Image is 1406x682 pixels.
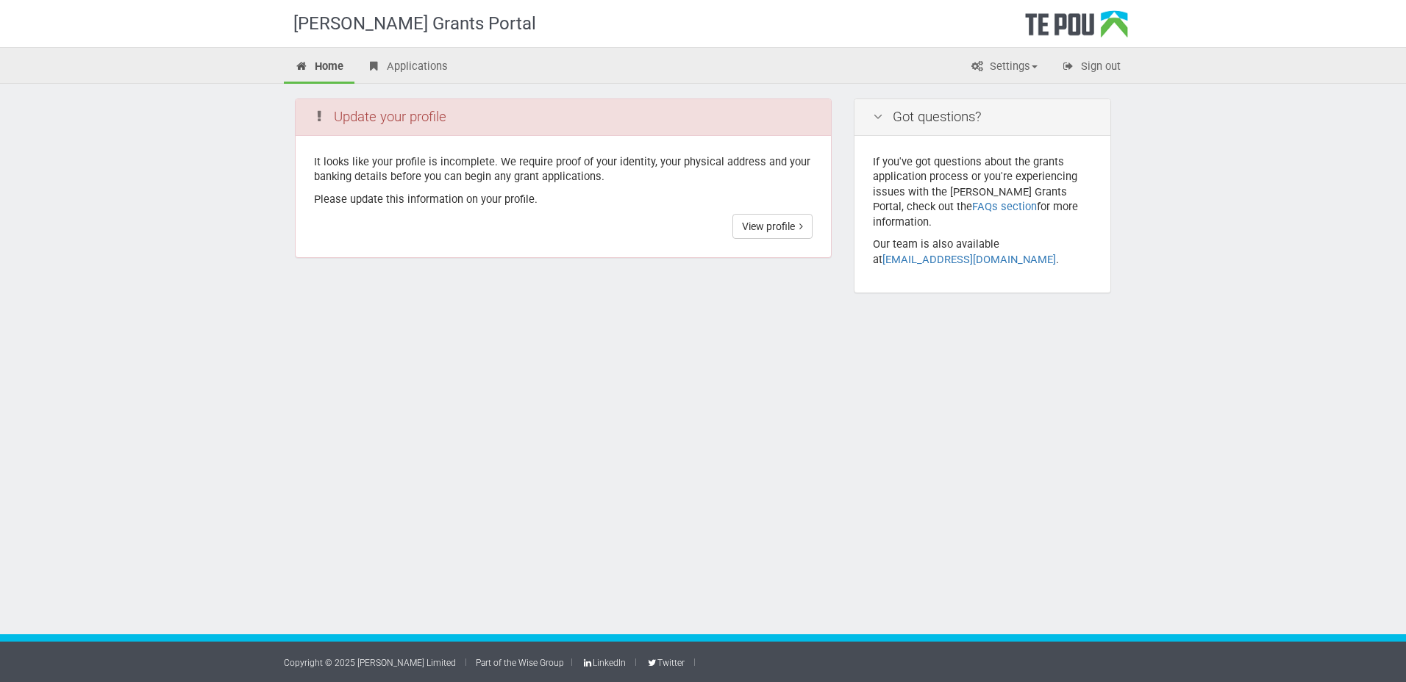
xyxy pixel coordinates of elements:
a: Part of the Wise Group [476,658,564,668]
a: Settings [959,51,1049,84]
div: Got questions? [854,99,1110,136]
a: Sign out [1050,51,1132,84]
p: If you've got questions about the grants application process or you're experiencing issues with t... [873,154,1092,230]
a: Copyright © 2025 [PERSON_NAME] Limited [284,658,456,668]
p: It looks like your profile is incomplete. We require proof of your identity, your physical addres... [314,154,813,184]
div: Te Pou Logo [1025,10,1128,47]
a: [EMAIL_ADDRESS][DOMAIN_NAME] [882,253,1056,266]
a: Applications [356,51,459,84]
p: Please update this information on your profile. [314,192,813,207]
a: View profile [732,214,813,239]
a: Home [284,51,354,84]
a: Twitter [646,658,684,668]
a: FAQs section [972,200,1037,213]
div: Update your profile [296,99,831,136]
a: LinkedIn [582,658,626,668]
p: Our team is also available at . [873,237,1092,267]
